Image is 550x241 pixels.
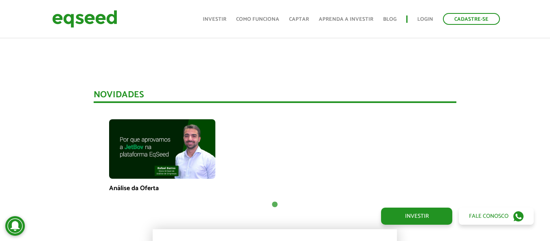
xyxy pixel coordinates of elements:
[381,208,452,225] a: Investir
[236,17,279,22] a: Como funciona
[289,17,309,22] a: Captar
[383,17,397,22] a: Blog
[52,8,117,30] img: EqSeed
[94,90,456,103] div: Novidades
[443,13,500,25] a: Cadastre-se
[319,17,373,22] a: Aprenda a investir
[271,201,279,209] button: 1 of 1
[109,184,215,192] p: Análise da Oferta
[417,17,433,22] a: Login
[203,17,226,22] a: Investir
[109,119,215,179] img: maxresdefault.jpg
[459,208,534,225] a: Fale conosco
